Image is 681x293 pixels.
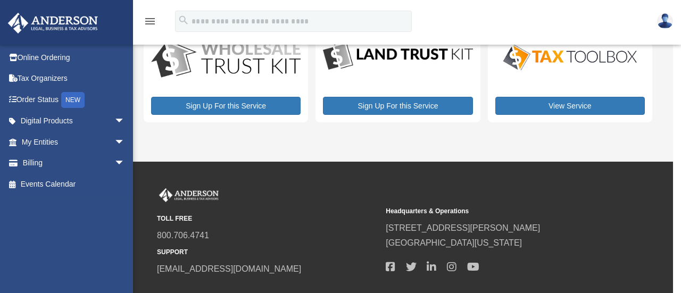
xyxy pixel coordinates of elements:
[114,153,136,174] span: arrow_drop_down
[657,13,673,29] img: User Pic
[7,173,141,195] a: Events Calendar
[386,223,540,232] a: [STREET_ADDRESS][PERSON_NAME]
[323,40,472,72] img: LandTrust_lgo-1.jpg
[7,131,141,153] a: My Entitiesarrow_drop_down
[157,213,378,224] small: TOLL FREE
[151,40,301,79] img: WS-Trust-Kit-lgo-1.jpg
[7,153,141,174] a: Billingarrow_drop_down
[144,15,156,28] i: menu
[7,47,141,68] a: Online Ordering
[144,19,156,28] a: menu
[114,131,136,153] span: arrow_drop_down
[386,206,607,217] small: Headquarters & Operations
[386,238,522,247] a: [GEOGRAPHIC_DATA][US_STATE]
[157,264,301,273] a: [EMAIL_ADDRESS][DOMAIN_NAME]
[157,188,221,202] img: Anderson Advisors Platinum Portal
[495,97,645,115] a: View Service
[5,13,101,34] img: Anderson Advisors Platinum Portal
[7,68,141,89] a: Tax Organizers
[114,111,136,132] span: arrow_drop_down
[157,231,209,240] a: 800.706.4741
[7,111,136,132] a: Digital Productsarrow_drop_down
[61,92,85,108] div: NEW
[323,97,472,115] a: Sign Up For this Service
[7,89,141,111] a: Order StatusNEW
[178,14,189,26] i: search
[151,97,301,115] a: Sign Up For this Service
[157,247,378,258] small: SUPPORT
